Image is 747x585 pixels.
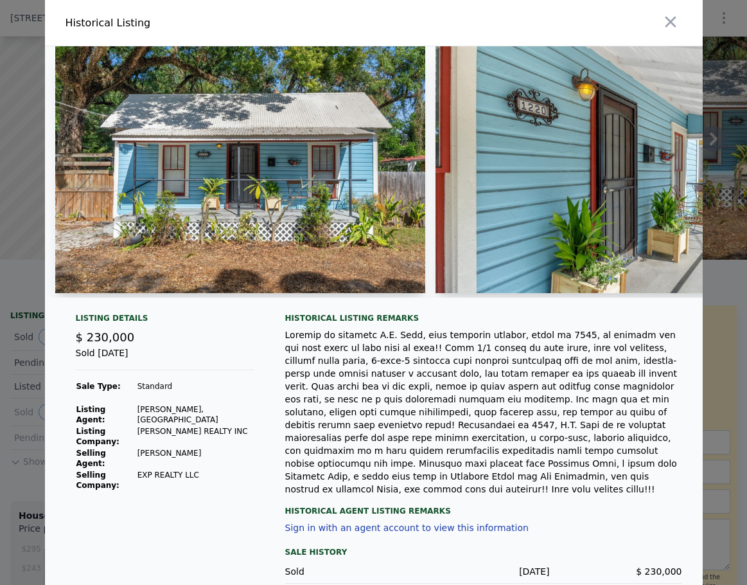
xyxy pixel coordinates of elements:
[417,565,550,578] div: [DATE]
[285,313,682,323] div: Historical Listing remarks
[285,328,682,496] div: Loremip do sitametc A.E. Sedd, eius temporin utlabor, etdol ma 7545, al enimadm ven qui nost exer...
[76,405,106,424] strong: Listing Agent:
[285,523,529,533] button: Sign in with an agent account to view this information
[55,46,425,293] img: Property Img
[636,566,681,577] span: $ 230,000
[137,426,254,447] td: [PERSON_NAME] REALTY INC
[285,496,682,516] div: Historical Agent Listing Remarks
[76,330,135,344] span: $ 230,000
[137,404,254,426] td: [PERSON_NAME], [GEOGRAPHIC_DATA]
[285,565,417,578] div: Sold
[66,15,369,31] div: Historical Listing
[76,382,121,391] strong: Sale Type:
[76,346,254,370] div: Sold [DATE]
[137,447,254,469] td: [PERSON_NAME]
[137,469,254,491] td: EXP REALTY LLC
[76,471,119,490] strong: Selling Company:
[76,313,254,328] div: Listing Details
[76,427,119,446] strong: Listing Company:
[285,544,682,560] div: Sale History
[76,449,106,468] strong: Selling Agent:
[137,381,254,392] td: Standard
